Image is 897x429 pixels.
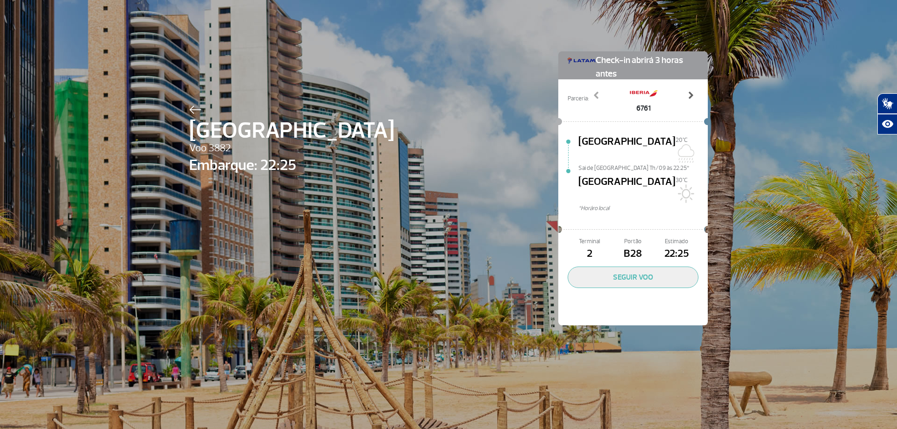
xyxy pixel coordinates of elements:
span: [GEOGRAPHIC_DATA] [189,114,394,148]
button: SEGUIR VOO [568,267,698,288]
span: Sai de [GEOGRAPHIC_DATA] Th/09 às 22:25* [578,164,708,170]
img: Sol [676,184,694,203]
span: B28 [611,246,655,262]
span: 20°C [676,136,688,144]
span: 2 [568,246,611,262]
button: Abrir recursos assistivos. [877,114,897,134]
span: 30°C [676,176,688,184]
span: [GEOGRAPHIC_DATA] [578,174,676,204]
span: Embarque: 22:25 [189,154,394,176]
div: Plugin de acessibilidade da Hand Talk. [877,93,897,134]
span: Check-in abrirá 3 horas antes [596,51,698,81]
span: 6761 [630,103,658,114]
span: *Horáro local [578,204,708,213]
span: Parceria: [568,94,589,103]
span: Portão [611,237,655,246]
span: 22:25 [655,246,698,262]
span: Terminal [568,237,611,246]
span: Voo 3882 [189,141,394,156]
button: Abrir tradutor de língua de sinais. [877,93,897,114]
span: [GEOGRAPHIC_DATA] [578,134,676,164]
span: Estimado [655,237,698,246]
img: Chuvoso [676,144,694,163]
